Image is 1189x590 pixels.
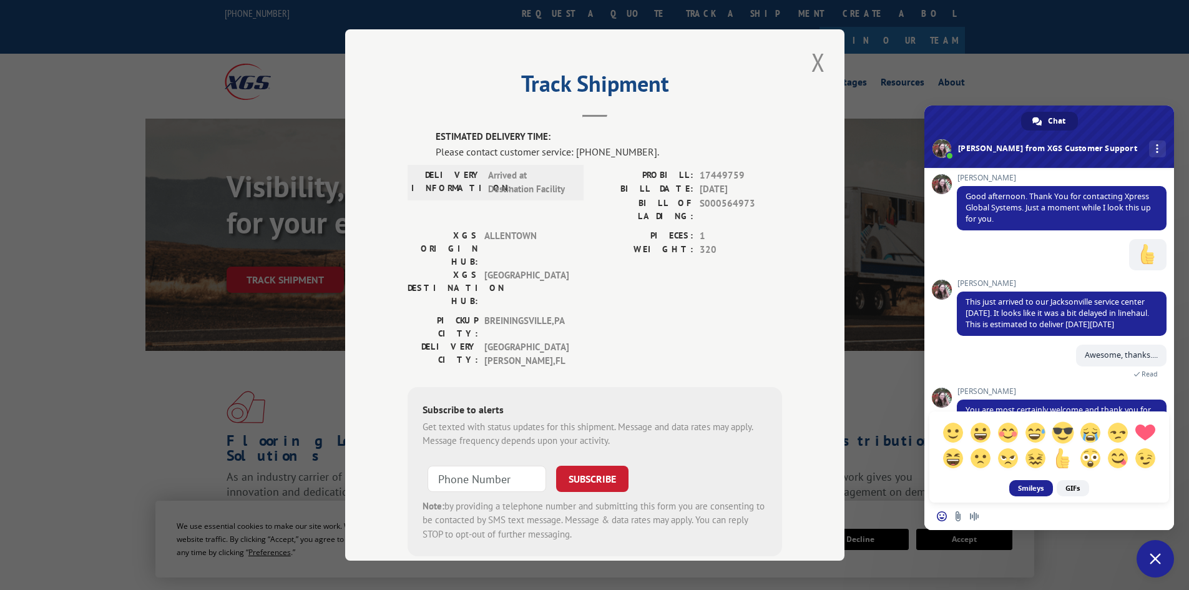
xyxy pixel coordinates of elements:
span: BREININGSVILLE , PA [484,314,569,340]
label: BILL OF LADING: [595,197,693,223]
label: BILL DATE: [595,182,693,197]
button: SUBSCRIBE [556,466,629,492]
span: ALLENTOWN [484,229,569,268]
label: PICKUP CITY: [408,314,478,340]
div: Please contact customer service: [PHONE_NUMBER]. [436,144,782,159]
span: 17449759 [700,169,782,183]
span: [GEOGRAPHIC_DATA][PERSON_NAME] , FL [484,340,569,368]
span: Audio message [969,511,979,521]
div: by providing a telephone number and submitting this form you are consenting to be contacted by SM... [423,499,767,542]
label: XGS ORIGIN HUB: [408,229,478,268]
label: ESTIMATED DELIVERY TIME: [436,130,782,144]
label: WEIGHT: [595,243,693,257]
span: Send a file [953,511,963,521]
label: DELIVERY CITY: [408,340,478,368]
a: Close chat [1137,540,1174,578]
a: GIFs [1057,480,1089,496]
label: PROBILL: [595,169,693,183]
span: Insert an emoji [937,511,947,521]
span: 1 [700,229,782,243]
h2: Track Shipment [408,75,782,99]
span: S000564973 [700,197,782,223]
a: Chat [1021,112,1078,130]
strong: Note: [423,500,444,512]
input: Phone Number [428,466,546,492]
div: Get texted with status updates for this shipment. Message and data rates may apply. Message frequ... [423,420,767,448]
span: 320 [700,243,782,257]
span: Arrived at Destination Facility [488,169,572,197]
label: DELIVERY INFORMATION: [411,169,482,197]
a: Smileys [1009,480,1053,496]
span: [GEOGRAPHIC_DATA] [484,268,569,308]
span: [DATE] [700,182,782,197]
div: Subscribe to alerts [423,402,767,420]
button: Close modal [808,45,829,79]
label: PIECES: [595,229,693,243]
span: Chat [1048,112,1065,130]
label: XGS DESTINATION HUB: [408,268,478,308]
